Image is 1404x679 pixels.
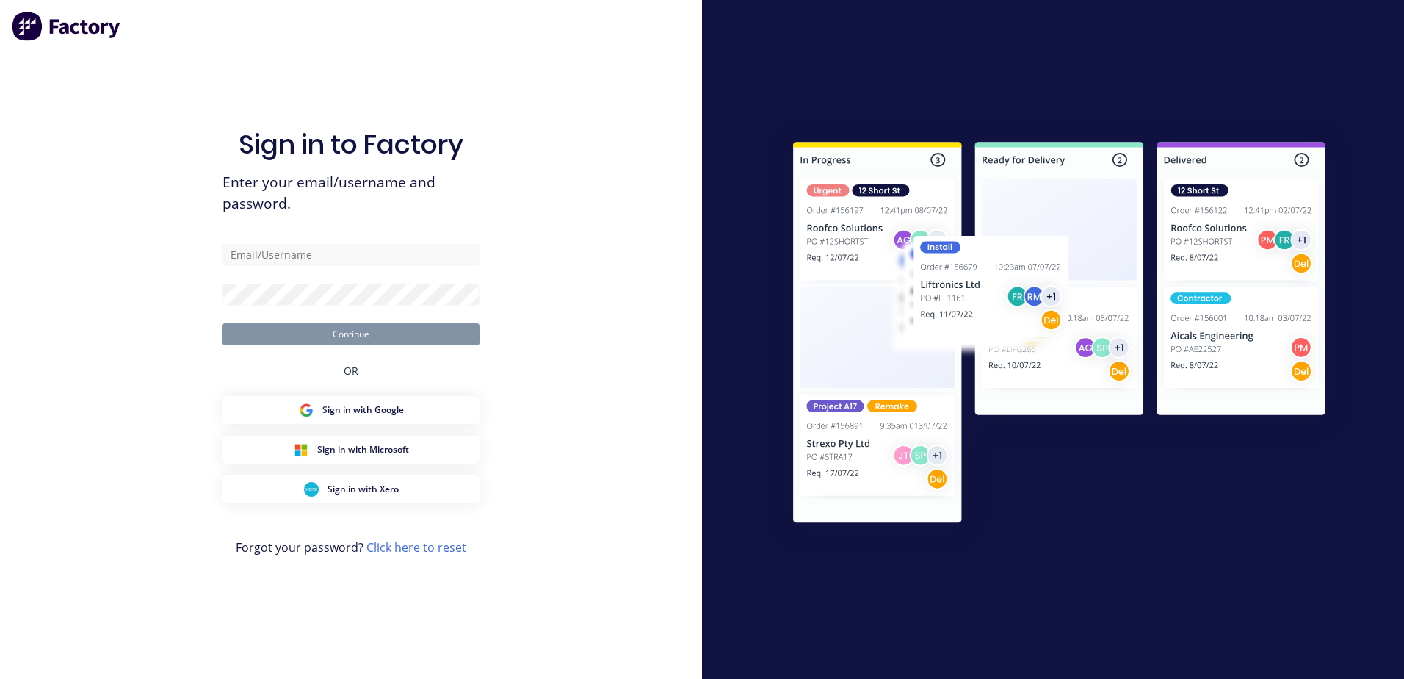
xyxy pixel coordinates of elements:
[222,172,480,215] span: Enter your email/username and password.
[304,482,319,497] img: Xero Sign in
[222,244,480,266] input: Email/Username
[344,345,358,396] div: OR
[236,539,466,556] span: Forgot your password?
[294,442,308,457] img: Microsoft Sign in
[299,403,314,417] img: Google Sign in
[761,112,1358,558] img: Sign in
[222,323,480,345] button: Continue
[222,475,480,503] button: Xero Sign inSign in with Xero
[239,129,463,160] h1: Sign in to Factory
[328,483,399,496] span: Sign in with Xero
[12,12,122,41] img: Factory
[317,443,409,456] span: Sign in with Microsoft
[222,396,480,424] button: Google Sign inSign in with Google
[222,436,480,464] button: Microsoft Sign inSign in with Microsoft
[366,539,466,556] a: Click here to reset
[322,403,404,417] span: Sign in with Google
